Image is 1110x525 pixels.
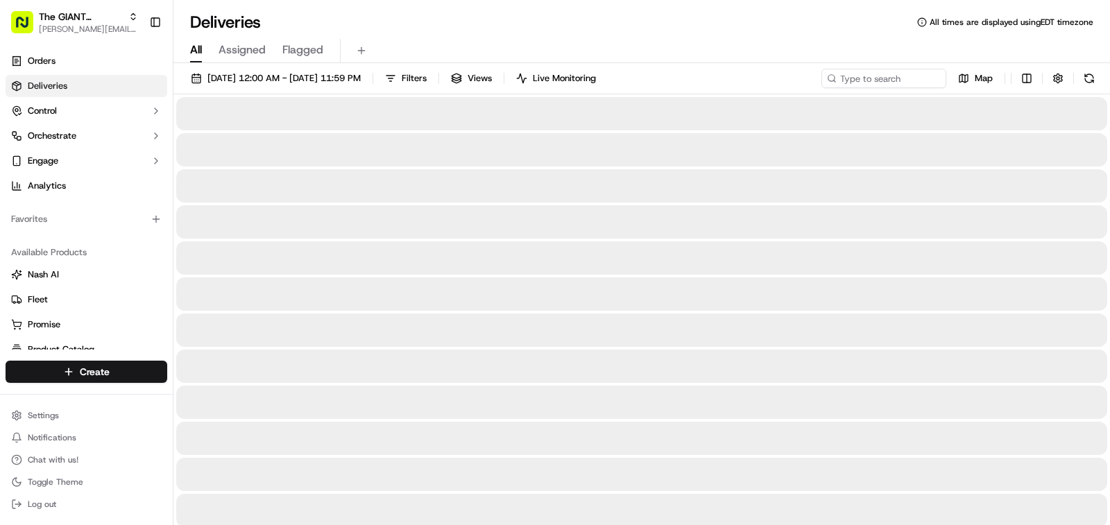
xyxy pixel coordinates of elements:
[282,42,323,58] span: Flagged
[28,454,78,465] span: Chat with us!
[28,105,57,117] span: Control
[11,318,162,331] a: Promise
[11,343,162,356] a: Product Catalog
[11,268,162,281] a: Nash AI
[28,343,94,356] span: Product Catalog
[28,268,59,281] span: Nash AI
[1079,69,1099,88] button: Refresh
[28,180,66,192] span: Analytics
[6,406,167,425] button: Settings
[6,361,167,383] button: Create
[975,72,993,85] span: Map
[28,499,56,510] span: Log out
[6,472,167,492] button: Toggle Theme
[6,494,167,514] button: Log out
[379,69,433,88] button: Filters
[952,69,999,88] button: Map
[28,432,76,443] span: Notifications
[445,69,498,88] button: Views
[185,69,367,88] button: [DATE] 12:00 AM - [DATE] 11:59 PM
[28,80,67,92] span: Deliveries
[402,72,427,85] span: Filters
[6,264,167,286] button: Nash AI
[11,293,162,306] a: Fleet
[6,313,167,336] button: Promise
[6,100,167,122] button: Control
[6,208,167,230] div: Favorites
[930,17,1093,28] span: All times are displayed using EDT timezone
[28,318,60,331] span: Promise
[207,72,361,85] span: [DATE] 12:00 AM - [DATE] 11:59 PM
[6,289,167,311] button: Fleet
[190,11,261,33] h1: Deliveries
[6,75,167,97] a: Deliveries
[510,69,602,88] button: Live Monitoring
[219,42,266,58] span: Assigned
[533,72,596,85] span: Live Monitoring
[6,450,167,470] button: Chat with us!
[28,55,55,67] span: Orders
[6,50,167,72] a: Orders
[28,155,58,167] span: Engage
[6,6,144,39] button: The GIANT Company[PERSON_NAME][EMAIL_ADDRESS][DOMAIN_NAME]
[80,365,110,379] span: Create
[28,293,48,306] span: Fleet
[28,130,76,142] span: Orchestrate
[28,476,83,488] span: Toggle Theme
[6,150,167,172] button: Engage
[6,125,167,147] button: Orchestrate
[6,241,167,264] div: Available Products
[39,24,138,35] button: [PERSON_NAME][EMAIL_ADDRESS][DOMAIN_NAME]
[468,72,492,85] span: Views
[6,175,167,197] a: Analytics
[39,10,123,24] button: The GIANT Company
[190,42,202,58] span: All
[821,69,946,88] input: Type to search
[6,428,167,447] button: Notifications
[6,338,167,361] button: Product Catalog
[28,410,59,421] span: Settings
